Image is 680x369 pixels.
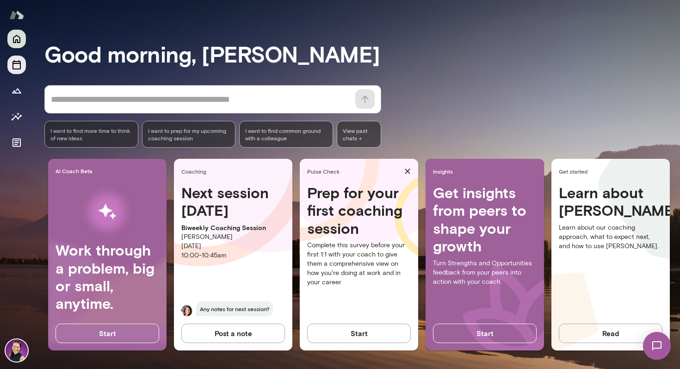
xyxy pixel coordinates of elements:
button: Post a note [181,324,285,343]
span: Pulse Check [307,168,401,175]
span: AI Coach Beta [56,167,163,175]
img: AI Workflows [66,182,148,241]
span: I want to find more time to think of new ideas [50,127,132,142]
span: I want to prep for my upcoming coaching session [148,127,230,142]
img: Rehana Manejwala [6,339,28,362]
button: Sessions [7,56,26,74]
p: 10:00 - 10:45am [181,251,285,260]
h4: Get insights from peers to shape your growth [433,184,537,255]
button: Start [307,324,411,343]
h4: Prep for your first coaching session [307,184,411,237]
button: Start [433,324,537,343]
button: Home [7,30,26,48]
span: Insights [433,168,540,175]
p: [DATE] [181,242,285,251]
p: Learn about our coaching approach, what to expect next, and how to use [PERSON_NAME]. [559,223,662,251]
button: Start [56,324,159,343]
span: Coaching [181,168,289,175]
p: Biweekly Coaching Session [181,223,285,232]
div: I want to find common ground with a colleague [239,121,333,148]
button: Growth Plan [7,81,26,100]
button: Documents [7,133,26,152]
h4: Work through a problem, big or small, anytime. [56,241,159,313]
button: Insights [7,107,26,126]
div: I want to prep for my upcoming coaching session [142,121,236,148]
div: I want to find more time to think of new ideas [44,121,138,148]
h4: Learn about [PERSON_NAME] [559,184,662,219]
p: Turn Strengths and Opportunities feedback from your peers into action with your coach. [433,259,537,287]
span: I want to find common ground with a colleague [245,127,327,142]
h4: Next session [DATE] [181,184,285,219]
button: Read [559,324,662,343]
span: View past chats -> [337,121,381,148]
h3: Good morning, [PERSON_NAME] [44,41,680,67]
img: Mento [9,6,24,24]
span: Get started [559,168,666,175]
p: [PERSON_NAME] [181,232,285,242]
span: Any notes for next session? [196,301,273,316]
img: Gwen [181,305,192,316]
p: Complete this survey before your first 1:1 with your coach to give them a comprehensive view on h... [307,241,411,287]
